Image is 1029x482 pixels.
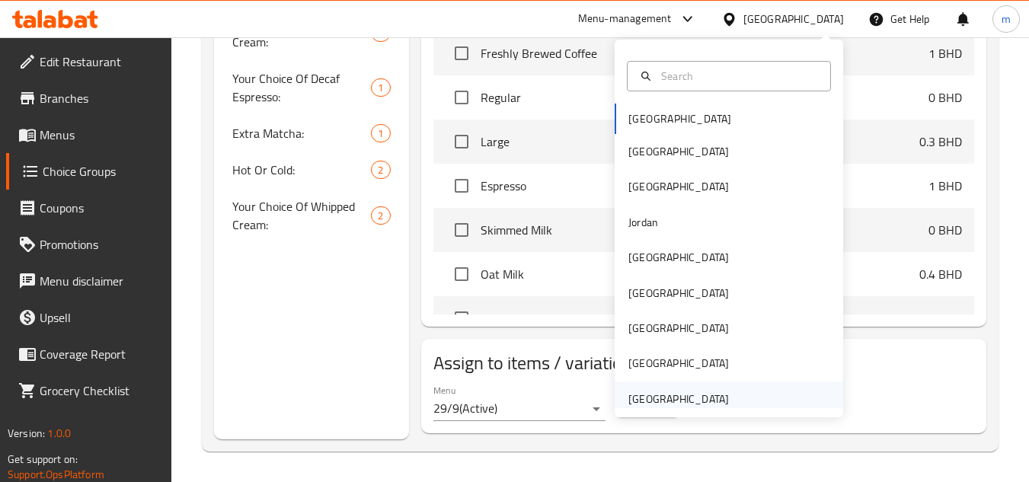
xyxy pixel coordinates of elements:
[6,80,172,117] a: Branches
[628,143,729,160] div: [GEOGRAPHIC_DATA]
[40,308,160,327] span: Upsell
[232,124,371,142] span: Extra Matcha:
[40,199,160,217] span: Coupons
[446,302,478,334] span: Select choice
[372,163,389,177] span: 2
[6,336,172,372] a: Coverage Report
[6,153,172,190] a: Choice Groups
[481,88,928,107] span: Regular
[628,214,658,231] div: Jordan
[43,162,160,180] span: Choice Groups
[40,235,160,254] span: Promotions
[372,81,389,95] span: 1
[578,10,672,28] div: Menu-management
[446,126,478,158] span: Select choice
[1002,11,1011,27] span: m
[481,44,928,62] span: Freshly Brewed Coffee
[214,152,408,188] div: Hot Or Cold:2
[628,391,729,407] div: [GEOGRAPHIC_DATA]
[40,126,160,144] span: Menus
[372,126,389,141] span: 1
[6,117,172,153] a: Menus
[433,385,455,394] label: Menu
[446,258,478,290] span: Select choice
[446,81,478,113] span: Select choice
[232,69,371,106] span: Your Choice Of Decaf Espresso:
[372,209,389,223] span: 2
[8,449,78,469] span: Get support on:
[214,115,408,152] div: Extra Matcha:1
[655,68,821,85] input: Search
[481,221,928,239] span: Skimmed Milk
[628,355,729,372] div: [GEOGRAPHIC_DATA]
[743,11,844,27] div: [GEOGRAPHIC_DATA]
[928,88,962,107] p: 0 BHD
[481,265,919,283] span: Oat Milk
[214,60,408,115] div: Your Choice Of Decaf Espresso:1
[232,197,371,234] span: Your Choice Of Whipped Cream:
[6,372,172,409] a: Grocery Checklist
[446,170,478,202] span: Select choice
[928,44,962,62] p: 1 BHD
[40,345,160,363] span: Coverage Report
[446,37,478,69] span: Select choice
[928,221,962,239] p: 0 BHD
[919,132,962,151] p: 0.3 BHD
[481,309,919,327] span: Almond Milk
[40,53,160,71] span: Edit Restaurant
[6,190,172,226] a: Coupons
[47,423,71,443] span: 1.0.0
[6,299,172,336] a: Upsell
[232,161,371,179] span: Hot Or Cold:
[8,423,45,443] span: Version:
[214,188,408,243] div: Your Choice Of Whipped Cream:2
[371,78,390,97] div: Choices
[6,263,172,299] a: Menu disclaimer
[232,14,371,51] span: Your Choice Of Whipped Cream:
[928,177,962,195] p: 1 BHD
[40,272,160,290] span: Menu disclaimer
[40,381,160,400] span: Grocery Checklist
[6,226,172,263] a: Promotions
[481,177,928,195] span: Espresso
[433,397,606,421] div: 29/9(Active)
[628,178,729,195] div: [GEOGRAPHIC_DATA]
[40,89,160,107] span: Branches
[446,214,478,246] span: Select choice
[628,320,729,337] div: [GEOGRAPHIC_DATA]
[919,309,962,327] p: 0.4 BHD
[371,161,390,179] div: Choices
[6,43,172,80] a: Edit Restaurant
[433,351,974,375] h2: Assign to items / variations
[481,132,919,151] span: Large
[371,124,390,142] div: Choices
[919,265,962,283] p: 0.4 BHD
[628,285,729,302] div: [GEOGRAPHIC_DATA]
[628,249,729,266] div: [GEOGRAPHIC_DATA]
